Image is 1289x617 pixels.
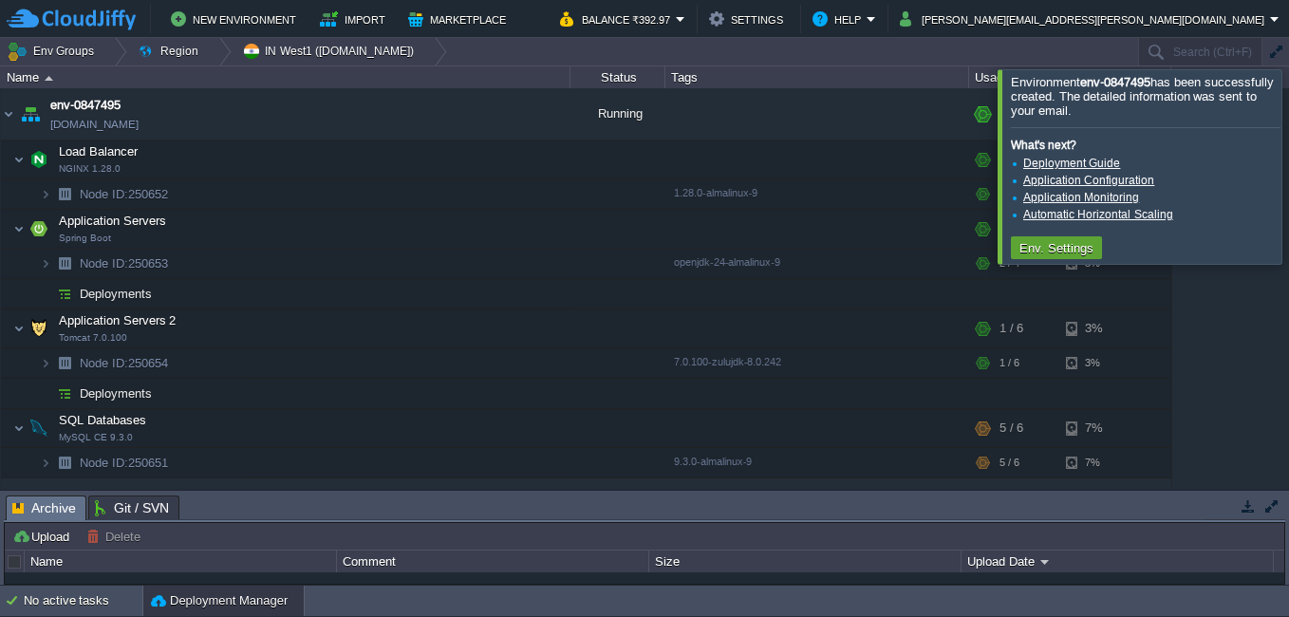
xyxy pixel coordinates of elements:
div: 7 / 20 [999,478,1030,530]
b: env-0847495 [1080,75,1150,89]
a: Deployments [78,286,155,302]
div: 3% [1066,309,1128,347]
a: Load BalancerNGINX 1.28.0 [57,144,140,159]
span: Environment has been successfully created. The detailed information was sent to your email. [1011,75,1274,118]
div: Running [570,88,665,140]
a: Node ID:250653 [78,255,171,271]
img: AMDAwAAAACH5BAEAAAAALAAAAAABAAEAAAICRAEAOw== [26,140,52,178]
span: Load Balancer [57,143,140,159]
span: NGINX 1.28.0 [59,163,121,175]
span: 250651 [78,455,171,471]
a: env-0847495 [50,96,121,115]
span: 250654 [78,355,171,371]
img: AMDAwAAAACH5BAEAAAAALAAAAAABAAEAAAICRAEAOw== [40,279,51,308]
img: AMDAwAAAACH5BAEAAAAALAAAAAABAAEAAAICRAEAOw== [26,409,52,447]
a: Application ServersSpring Boot [57,214,169,228]
div: 5 / 6 [999,448,1019,477]
button: Marketplace [408,8,512,30]
a: Application Configuration [1023,174,1154,187]
img: AMDAwAAAACH5BAEAAAAALAAAAAABAAEAAAICRAEAOw== [13,210,25,248]
div: Size [650,551,961,572]
img: CloudJiffy [7,8,136,31]
div: 7% [1066,409,1128,447]
button: [PERSON_NAME][EMAIL_ADDRESS][PERSON_NAME][DOMAIN_NAME] [900,8,1270,30]
img: AMDAwAAAACH5BAEAAAAALAAAAAABAAEAAAICRAEAOw== [26,210,52,248]
a: Automatic Horizontal Scaling [1023,208,1173,221]
img: AMDAwAAAACH5BAEAAAAALAAAAAABAAEAAAICRAEAOw== [13,309,25,347]
span: Node ID: [80,256,128,271]
img: AMDAwAAAACH5BAEAAAAALAAAAAABAAEAAAICRAEAOw== [1,88,16,140]
div: Tags [666,66,968,88]
button: Settings [709,8,789,30]
button: Delete [86,528,146,545]
span: Node ID: [80,187,128,201]
a: SQL DatabasesMySQL CE 9.3.0 [57,413,149,427]
button: Help [813,8,867,30]
div: Usage [970,66,1170,88]
div: Comment [338,551,648,572]
a: Node ID:250651 [78,455,171,471]
div: Status [571,66,664,88]
span: MySQL CE 9.3.0 [59,432,133,443]
img: AMDAwAAAACH5BAEAAAAALAAAAAABAAEAAAICRAEAOw== [13,140,25,178]
span: openjdk-24-almalinux-9 [674,256,780,268]
span: 1.28.0-almalinux-9 [674,187,757,198]
button: Upload [12,528,75,545]
span: Tomcat 7.0.100 [59,332,127,344]
div: 1 / 6 [999,309,1023,347]
div: No active tasks [24,586,142,616]
img: AMDAwAAAACH5BAEAAAAALAAAAAABAAEAAAICRAEAOw== [17,88,44,140]
button: Import [320,8,391,30]
div: 1 / 6 [999,348,1019,378]
a: Node ID:250654 [78,355,171,371]
a: [DOMAIN_NAME] [50,115,139,134]
div: Name [2,66,570,88]
span: Spring Boot [59,233,111,244]
span: 250652 [78,186,171,202]
button: New Environment [171,8,302,30]
a: Deployments [78,385,155,402]
a: Application Monitoring [1023,191,1139,204]
img: AMDAwAAAACH5BAEAAAAALAAAAAABAAEAAAICRAEAOw== [40,379,51,408]
img: AMDAwAAAACH5BAEAAAAALAAAAAABAAEAAAICRAEAOw== [1,478,16,530]
img: AMDAwAAAACH5BAEAAAAALAAAAAABAAEAAAICRAEAOw== [51,379,78,408]
span: 9.3.0-almalinux-9 [674,456,752,467]
a: Deployment Guide [1023,157,1120,170]
div: 5 / 6 [999,409,1023,447]
a: Application Servers 2Tomcat 7.0.100 [57,313,178,327]
span: Application Servers [57,213,169,229]
img: AMDAwAAAACH5BAEAAAAALAAAAAABAAEAAAICRAEAOw== [13,409,25,447]
span: 7.0.100-zulujdk-8.0.242 [674,356,781,367]
button: Region [138,38,205,65]
span: 250653 [78,255,171,271]
span: SQL Databases [57,412,149,428]
div: 1% [1066,478,1128,530]
a: Node ID:250652 [78,186,171,202]
span: Node ID: [80,456,128,470]
button: IN West1 ([DOMAIN_NAME]) [242,38,420,65]
button: Balance ₹392.97 [560,8,676,30]
img: AMDAwAAAACH5BAEAAAAALAAAAAABAAEAAAICRAEAOw== [51,448,78,477]
img: AMDAwAAAACH5BAEAAAAALAAAAAABAAEAAAICRAEAOw== [51,179,78,209]
img: AMDAwAAAACH5BAEAAAAALAAAAAABAAEAAAICRAEAOw== [51,279,78,308]
span: Archive [12,496,76,520]
img: AMDAwAAAACH5BAEAAAAALAAAAAABAAEAAAICRAEAOw== [45,76,53,81]
div: 7% [1066,448,1128,477]
img: AMDAwAAAACH5BAEAAAAALAAAAAABAAEAAAICRAEAOw== [51,348,78,378]
b: What's next? [1011,139,1076,152]
img: AMDAwAAAACH5BAEAAAAALAAAAAABAAEAAAICRAEAOw== [40,179,51,209]
img: AMDAwAAAACH5BAEAAAAALAAAAAABAAEAAAICRAEAOw== [17,478,44,530]
button: Env. Settings [1014,239,1099,256]
span: Application Servers 2 [57,312,178,328]
a: env-2426604-MF-Last-FY [50,486,191,505]
div: Running [570,478,665,530]
div: Upload Date [962,551,1273,572]
span: Git / SVN [95,496,169,519]
iframe: chat widget [1209,541,1270,598]
button: Env Groups [7,38,101,65]
button: Deployment Manager [151,591,288,610]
